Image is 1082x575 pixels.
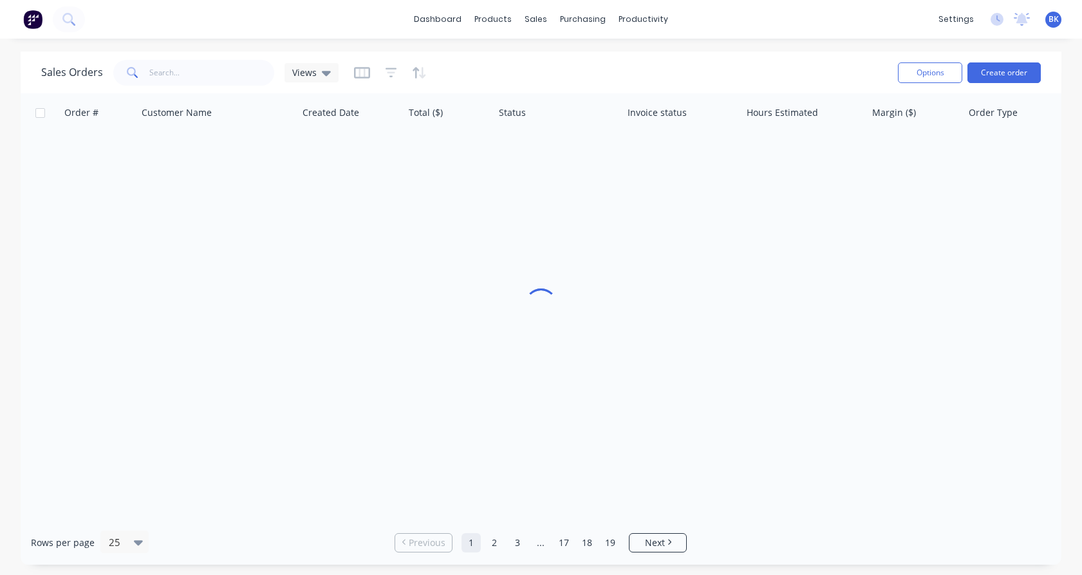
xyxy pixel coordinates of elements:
a: Page 19 [601,533,620,552]
div: settings [932,10,980,29]
div: Created Date [303,106,359,119]
a: Previous page [395,536,452,549]
div: products [468,10,518,29]
h1: Sales Orders [41,66,103,79]
div: Order # [64,106,98,119]
span: Views [292,66,317,79]
span: Rows per page [31,536,95,549]
button: Create order [967,62,1041,83]
a: Page 2 [485,533,504,552]
a: Page 1 is your current page [462,533,481,552]
a: Next page [630,536,686,549]
div: Total ($) [409,106,443,119]
a: Page 3 [508,533,527,552]
div: Status [499,106,526,119]
div: Invoice status [628,106,687,119]
a: Page 17 [554,533,574,552]
span: BK [1049,14,1059,25]
div: Margin ($) [872,106,916,119]
a: Jump forward [531,533,550,552]
input: Search... [149,60,275,86]
div: Customer Name [142,106,212,119]
div: Order Type [969,106,1018,119]
div: productivity [612,10,675,29]
ul: Pagination [389,533,692,552]
div: sales [518,10,554,29]
span: Next [645,536,665,549]
button: Options [898,62,962,83]
div: purchasing [554,10,612,29]
span: Previous [409,536,445,549]
div: Hours Estimated [747,106,818,119]
img: Factory [23,10,42,29]
a: Page 18 [577,533,597,552]
a: dashboard [407,10,468,29]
